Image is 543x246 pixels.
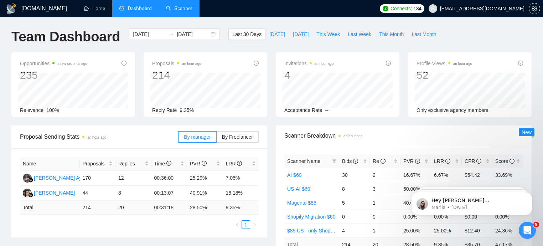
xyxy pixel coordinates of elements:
td: 12 [115,171,151,186]
td: 20 [115,201,151,215]
span: PVR [403,158,420,164]
span: Last Month [412,30,436,38]
span: Re [373,158,386,164]
td: 00:36:00 [151,171,187,186]
a: $85 US - only Shopify Development [287,228,366,234]
img: gigradar-bm.png [28,178,33,183]
span: Dashboard [128,5,152,11]
button: Last Week [344,29,375,40]
td: 0 [370,210,400,224]
td: 170 [80,171,116,186]
img: LA [23,189,32,198]
td: 25.00% [431,224,462,237]
span: info-circle [386,61,391,66]
td: 18.18% [223,186,259,201]
span: 9 [533,222,539,227]
button: Last Month [408,29,440,40]
td: 2 [370,168,400,182]
img: NF [23,174,32,183]
span: Invitations [284,59,333,68]
th: Name [20,157,80,171]
td: 24.36% [492,224,523,237]
span: info-circle [121,61,126,66]
span: info-circle [476,159,481,164]
th: Proposals [80,157,116,171]
h1: Team Dashboard [11,29,120,45]
time: an hour ago [182,62,201,66]
span: CPR [465,158,481,164]
time: an hour ago [453,62,472,66]
td: 214 [80,201,116,215]
span: New [522,129,532,135]
li: Next Page [250,220,259,229]
span: filter [332,159,336,163]
button: Last 30 Days [228,29,265,40]
td: 4 [339,224,370,237]
span: info-circle [510,159,514,164]
span: info-circle [353,159,358,164]
span: Profile Views [417,59,472,68]
td: 8 [339,182,370,196]
span: 100% [46,107,59,113]
span: info-circle [445,159,450,164]
span: right [252,222,257,227]
li: Previous Page [233,220,242,229]
div: 4 [284,68,333,82]
td: 1 [370,224,400,237]
td: 28.50 % [187,201,223,215]
span: -- [325,107,329,113]
button: This Month [375,29,408,40]
a: US-AI $60 [287,186,310,192]
span: Hey [PERSON_NAME][EMAIL_ADDRESS][DOMAIN_NAME], Looks like your Upwork agency Technopath ran out o... [31,21,121,125]
a: searchScanner [166,5,192,11]
td: 30 [339,168,370,182]
td: 44 [80,186,116,201]
td: 7.06% [223,171,259,186]
a: AI $60 [287,172,301,178]
span: setting [529,6,540,11]
td: 33.69% [492,168,523,182]
a: LA[PERSON_NAME] [23,190,75,195]
time: an hour ago [343,134,362,138]
span: Reply Rate [152,107,177,113]
span: Last Week [348,30,371,38]
a: NF[PERSON_NAME] Ayra [23,175,86,180]
td: $54.42 [462,168,492,182]
time: a few seconds ago [57,62,87,66]
a: Shopify Migration $60 [287,214,335,220]
span: Only exclusive agency members [417,107,488,113]
input: End date [177,30,209,38]
input: Start date [133,30,165,38]
div: [PERSON_NAME] [34,189,75,197]
span: Scanner Name [287,158,320,164]
td: $12.40 [462,224,492,237]
span: PVR [190,161,207,166]
td: 1 [370,196,400,210]
time: an hour ago [315,62,333,66]
td: 6.67% [431,168,462,182]
span: Bids [342,158,358,164]
p: Message from Mariia, sent 3w ago [31,27,123,34]
span: By manager [184,134,211,140]
span: Time [154,161,171,166]
a: 1 [242,221,250,229]
td: 8 [115,186,151,201]
span: By Freelancer [222,134,253,140]
time: an hour ago [87,135,106,139]
span: 9.35% [180,107,194,113]
span: swap-right [168,31,174,37]
a: setting [529,6,540,11]
span: Opportunities [20,59,87,68]
td: 40.91% [187,186,223,201]
button: [DATE] [289,29,312,40]
th: Replies [115,157,151,171]
div: 214 [152,68,201,82]
a: Magento $85 [287,200,316,206]
span: info-circle [202,161,207,166]
img: gigradar-bm.png [28,193,33,198]
td: 25.29% [187,171,223,186]
span: left [235,222,239,227]
span: info-circle [166,161,171,166]
span: Replies [118,160,143,168]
